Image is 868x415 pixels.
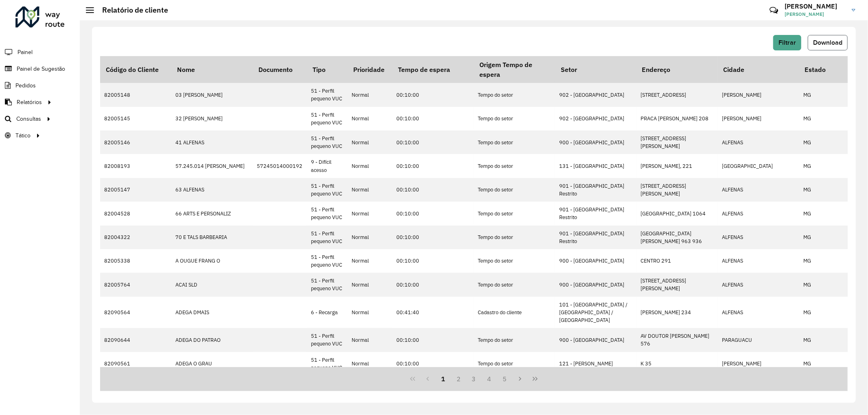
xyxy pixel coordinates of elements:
[392,202,474,225] td: 00:10:00
[718,178,799,202] td: ALFENAS
[451,371,466,387] button: 2
[555,154,636,178] td: 131 - [GEOGRAPHIC_DATA]
[474,56,555,83] th: Origem Tempo de espera
[348,130,392,154] td: Normal
[636,249,718,273] td: CENTRO 291
[435,371,451,387] button: 1
[348,352,392,376] td: Normal
[481,371,497,387] button: 4
[474,226,555,249] td: Tempo do setor
[555,178,636,202] td: 901 - [GEOGRAPHIC_DATA] Restrito
[555,202,636,225] td: 901 - [GEOGRAPHIC_DATA] Restrito
[348,202,392,225] td: Normal
[813,39,842,46] span: Download
[100,328,171,352] td: 82090644
[636,83,718,106] td: [STREET_ADDRESS]
[392,56,474,83] th: Tempo de espera
[636,178,718,202] td: [STREET_ADDRESS][PERSON_NAME]
[527,371,543,387] button: Last Page
[474,130,555,154] td: Tempo do setor
[171,226,253,249] td: 70 E TALS BARBEARIA
[171,202,253,225] td: 66 ARTS E PERSONALIZ
[100,56,171,83] th: Código do Cliente
[307,202,348,225] td: 51 - Perfil pequeno VUC
[307,178,348,202] td: 51 - Perfil pequeno VUC
[636,202,718,225] td: [GEOGRAPHIC_DATA] 1064
[474,202,555,225] td: Tempo do setor
[555,130,636,154] td: 900 - [GEOGRAPHIC_DATA]
[307,154,348,178] td: 9 - Difícil acesso
[392,178,474,202] td: 00:10:00
[718,130,799,154] td: ALFENAS
[808,35,848,50] button: Download
[555,249,636,273] td: 900 - [GEOGRAPHIC_DATA]
[171,83,253,106] td: 03 [PERSON_NAME]
[348,249,392,273] td: Normal
[555,352,636,376] td: 121 - [PERSON_NAME]
[100,130,171,154] td: 82005146
[474,154,555,178] td: Tempo do setor
[100,226,171,249] td: 82004322
[636,297,718,328] td: [PERSON_NAME] 234
[636,154,718,178] td: [PERSON_NAME], 221
[474,297,555,328] td: Cadastro do cliente
[348,83,392,106] td: Normal
[474,352,555,376] td: Tempo do setor
[392,328,474,352] td: 00:10:00
[17,98,42,106] span: Relatórios
[348,107,392,130] td: Normal
[718,202,799,225] td: ALFENAS
[15,131,31,140] span: Tático
[17,65,65,73] span: Painel de Sugestão
[307,226,348,249] td: 51 - Perfil pequeno VUC
[636,352,718,376] td: K 35
[765,2,783,19] a: Contato Rápido
[307,130,348,154] td: 51 - Perfil pequeno VUC
[555,328,636,352] td: 900 - [GEOGRAPHIC_DATA]
[307,249,348,273] td: 51 - Perfil pequeno VUC
[171,178,253,202] td: 63 ALFENAS
[392,297,474,328] td: 00:41:40
[171,273,253,296] td: ACAI SLD
[171,352,253,376] td: ADEGA O GRAU
[785,11,846,18] span: [PERSON_NAME]
[307,328,348,352] td: 51 - Perfil pequeno VUC
[718,226,799,249] td: ALFENAS
[718,273,799,296] td: ALFENAS
[171,249,253,273] td: A OUGUE FRANG O
[474,83,555,106] td: Tempo do setor
[718,56,799,83] th: Cidade
[348,56,392,83] th: Prioridade
[307,352,348,376] td: 51 - Perfil pequeno VUC
[307,297,348,328] td: 6 - Recarga
[474,273,555,296] td: Tempo do setor
[392,107,474,130] td: 00:10:00
[555,83,636,106] td: 902 - [GEOGRAPHIC_DATA]
[555,297,636,328] td: 101 - [GEOGRAPHIC_DATA] / [GEOGRAPHIC_DATA] / [GEOGRAPHIC_DATA]
[100,202,171,225] td: 82004528
[718,154,799,178] td: [GEOGRAPHIC_DATA]
[348,273,392,296] td: Normal
[171,297,253,328] td: ADEGA DMAIS
[171,56,253,83] th: Nome
[100,297,171,328] td: 82090564
[307,83,348,106] td: 51 - Perfil pequeno VUC
[392,273,474,296] td: 00:10:00
[512,371,528,387] button: Next Page
[636,273,718,296] td: [STREET_ADDRESS][PERSON_NAME]
[778,39,796,46] span: Filtrar
[555,56,636,83] th: Setor
[636,130,718,154] td: [STREET_ADDRESS][PERSON_NAME]
[555,107,636,130] td: 902 - [GEOGRAPHIC_DATA]
[555,273,636,296] td: 900 - [GEOGRAPHIC_DATA]
[718,249,799,273] td: ALFENAS
[392,83,474,106] td: 00:10:00
[253,154,307,178] td: 57245014000192
[474,249,555,273] td: Tempo do setor
[15,81,36,90] span: Pedidos
[392,226,474,249] td: 00:10:00
[785,2,846,10] h3: [PERSON_NAME]
[307,273,348,296] td: 51 - Perfil pequeno VUC
[636,107,718,130] td: PRACA [PERSON_NAME] 208
[466,371,482,387] button: 3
